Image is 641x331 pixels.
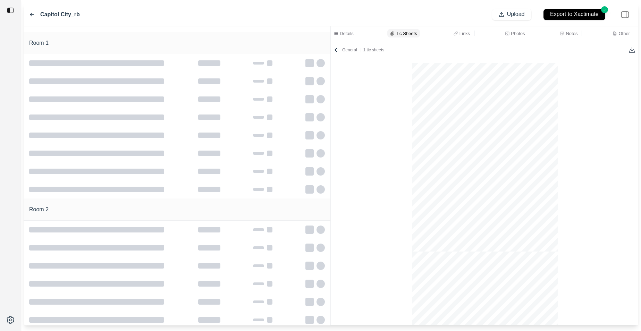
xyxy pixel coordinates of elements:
[543,9,605,20] button: Export to Xactimate
[550,10,599,18] p: Export to Xactimate
[617,7,633,22] img: right-panel.svg
[492,9,531,20] button: Upload
[507,10,525,18] p: Upload
[537,6,612,23] button: Export to Xactimate
[40,10,80,19] label: Capitol City_rb
[7,7,14,14] img: toggle sidebar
